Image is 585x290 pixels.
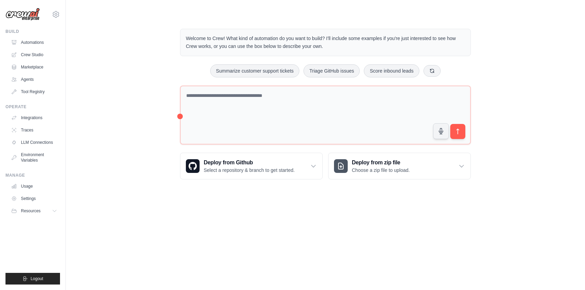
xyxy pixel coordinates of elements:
button: Resources [8,205,60,216]
button: Score inbound leads [364,64,419,77]
p: Select a repository & branch to get started. [204,167,295,174]
a: Marketplace [8,62,60,73]
a: Traces [8,125,60,136]
a: Usage [8,181,60,192]
a: Integrations [8,112,60,123]
h3: Deploy from Github [204,159,295,167]
p: Welcome to Crew! What kind of automation do you want to build? I'll include some examples if you'... [186,35,465,50]
a: Crew Studio [8,49,60,60]
img: Logo [5,8,40,21]
a: LLM Connections [8,137,60,148]
span: Resources [21,208,40,214]
a: Automations [8,37,60,48]
h3: Deploy from zip file [352,159,410,167]
button: Logout [5,273,60,285]
div: Build [5,29,60,34]
span: Logout [31,276,43,281]
div: Manage [5,173,60,178]
button: Summarize customer support tickets [210,64,299,77]
a: Environment Variables [8,149,60,166]
p: Choose a zip file to upload. [352,167,410,174]
a: Settings [8,193,60,204]
a: Tool Registry [8,86,60,97]
button: Triage GitHub issues [303,64,360,77]
div: Operate [5,104,60,110]
a: Agents [8,74,60,85]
